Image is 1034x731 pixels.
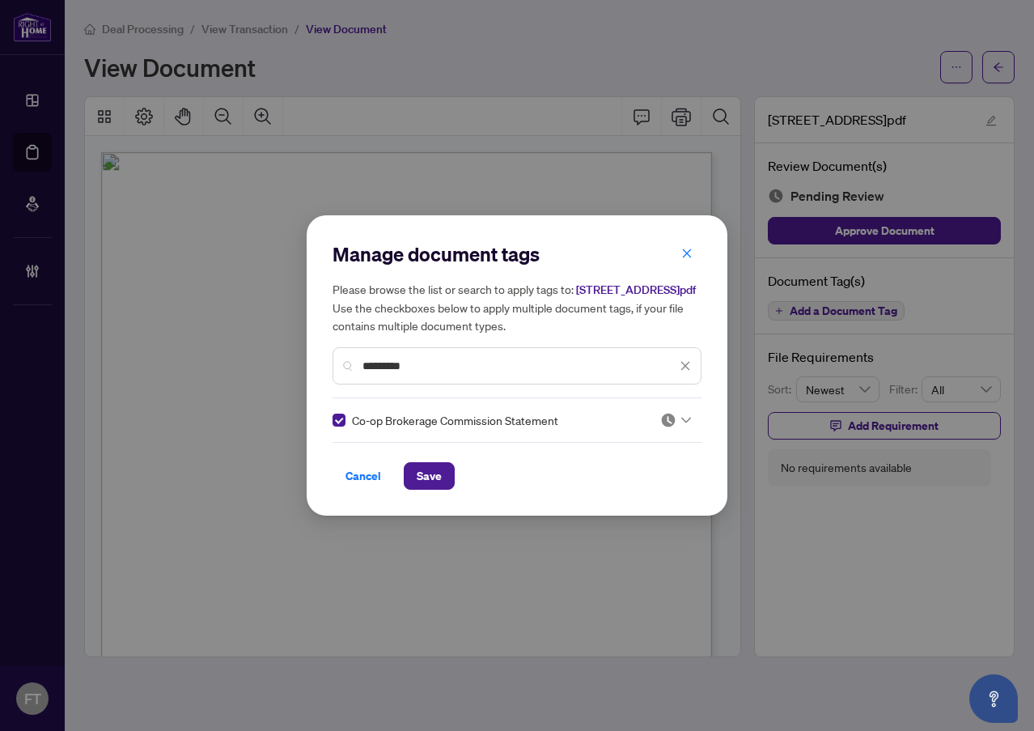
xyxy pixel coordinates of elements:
span: Save [417,463,442,489]
img: status [660,412,676,428]
button: Save [404,462,455,490]
span: close [681,248,693,259]
h5: Please browse the list or search to apply tags to: Use the checkboxes below to apply multiple doc... [333,280,701,334]
span: close [680,360,691,372]
span: Pending Review [660,412,691,428]
button: Cancel [333,462,394,490]
span: Cancel [345,463,381,489]
button: Open asap [969,674,1018,723]
h2: Manage document tags [333,241,701,267]
span: [STREET_ADDRESS]pdf [576,283,696,297]
span: Co-op Brokerage Commission Statement [352,411,558,429]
